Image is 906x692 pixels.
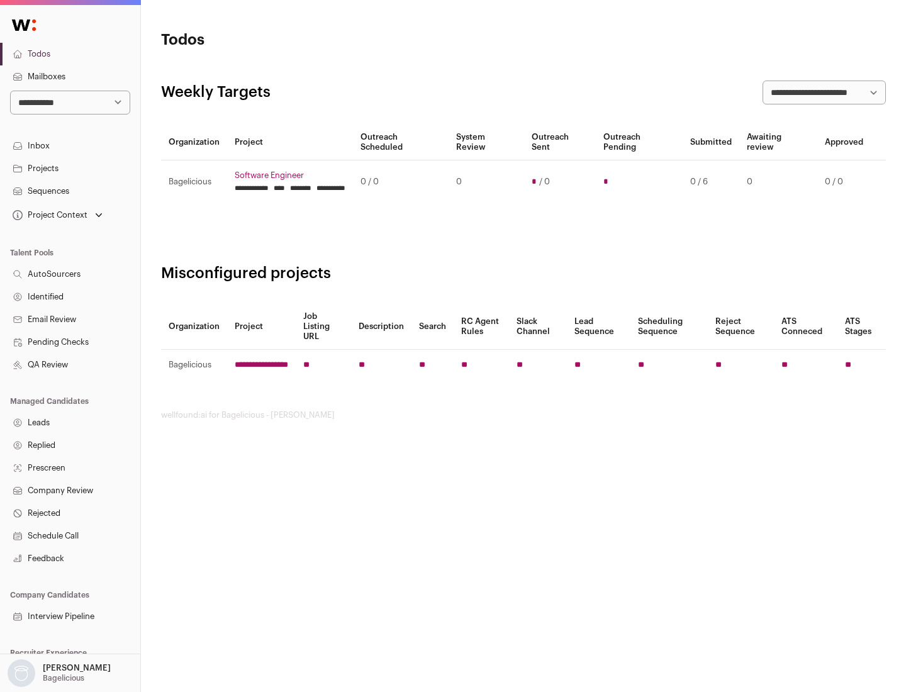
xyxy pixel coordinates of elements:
img: Wellfound [5,13,43,38]
td: 0 / 0 [353,160,449,204]
th: Project [227,125,353,160]
th: ATS Conneced [774,304,837,350]
th: Submitted [683,125,739,160]
th: Job Listing URL [296,304,351,350]
button: Open dropdown [5,659,113,687]
th: Description [351,304,411,350]
img: nopic.png [8,659,35,687]
th: Lead Sequence [567,304,630,350]
th: Project [227,304,296,350]
span: / 0 [539,177,550,187]
th: Search [411,304,454,350]
th: RC Agent Rules [454,304,508,350]
th: Outreach Scheduled [353,125,449,160]
th: Scheduling Sequence [630,304,708,350]
h1: Todos [161,30,403,50]
footer: wellfound:ai for Bagelicious - [PERSON_NAME] [161,410,886,420]
h2: Misconfigured projects [161,264,886,284]
td: 0 [449,160,523,204]
th: Awaiting review [739,125,817,160]
p: [PERSON_NAME] [43,663,111,673]
th: System Review [449,125,523,160]
a: Software Engineer [235,170,345,181]
td: Bagelicious [161,160,227,204]
div: Project Context [10,210,87,220]
th: ATS Stages [837,304,886,350]
th: Organization [161,304,227,350]
td: Bagelicious [161,350,227,381]
td: 0 / 6 [683,160,739,204]
td: 0 / 0 [817,160,871,204]
h2: Weekly Targets [161,82,271,103]
th: Reject Sequence [708,304,775,350]
p: Bagelicious [43,673,84,683]
th: Approved [817,125,871,160]
th: Outreach Pending [596,125,682,160]
th: Slack Channel [509,304,567,350]
td: 0 [739,160,817,204]
th: Organization [161,125,227,160]
th: Outreach Sent [524,125,596,160]
button: Open dropdown [10,206,105,224]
